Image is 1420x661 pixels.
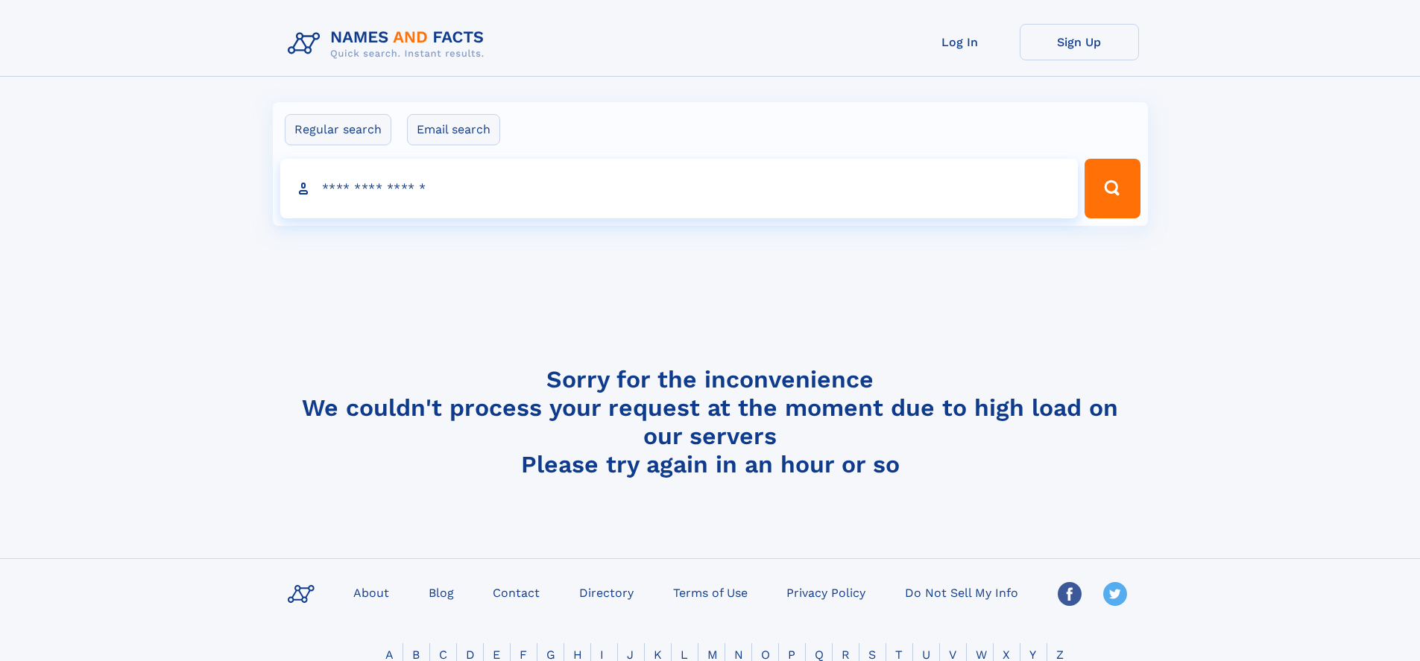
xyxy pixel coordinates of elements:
img: Logo Names and Facts [282,24,496,64]
label: Email search [407,114,500,145]
a: Do Not Sell My Info [899,581,1024,603]
img: Facebook [1058,582,1082,606]
a: Privacy Policy [780,581,871,603]
a: Contact [487,581,546,603]
a: Blog [423,581,460,603]
img: Twitter [1103,582,1127,606]
a: Sign Up [1020,24,1139,60]
a: Log In [900,24,1020,60]
a: Terms of Use [667,581,754,603]
input: search input [280,159,1079,218]
a: Directory [573,581,640,603]
a: About [347,581,395,603]
h4: Sorry for the inconvenience We couldn't process your request at the moment due to high load on ou... [282,365,1139,478]
label: Regular search [285,114,391,145]
button: Search Button [1085,159,1140,218]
